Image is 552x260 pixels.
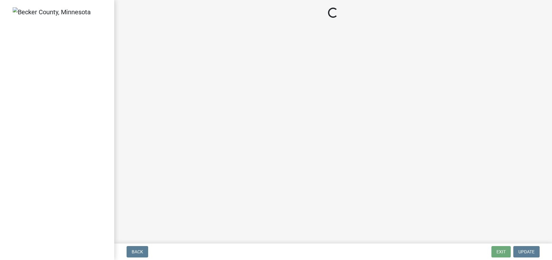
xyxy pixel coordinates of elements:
[127,246,148,257] button: Back
[518,249,535,254] span: Update
[13,7,91,17] img: Becker County, Minnesota
[491,246,511,257] button: Exit
[513,246,540,257] button: Update
[132,249,143,254] span: Back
